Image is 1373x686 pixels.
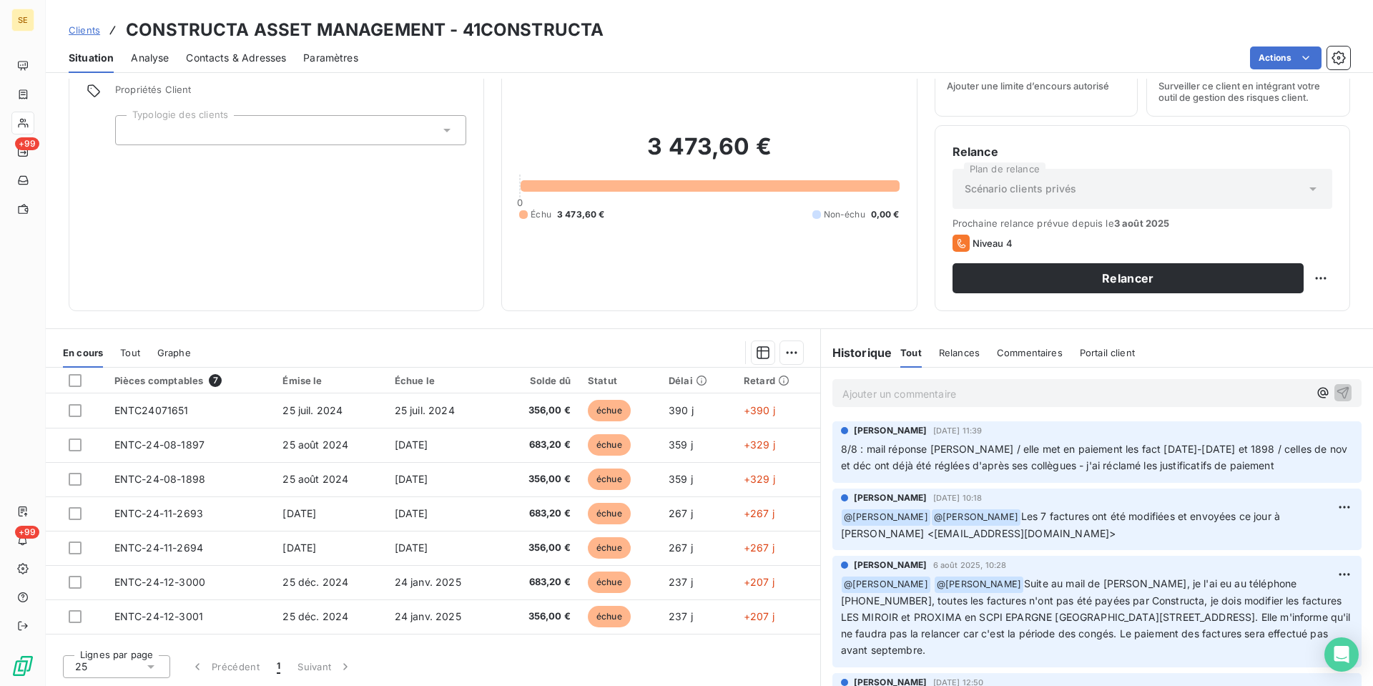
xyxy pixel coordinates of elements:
[69,24,100,36] span: Clients
[744,610,774,622] span: +207 j
[114,542,203,554] span: ENTC-24-11-2694
[186,51,286,65] span: Contacts & Adresses
[821,344,892,361] h6: Historique
[588,606,631,627] span: échue
[289,652,361,682] button: Suivant
[965,182,1076,196] span: Scénario clients privés
[282,404,343,416] span: 25 juil. 2024
[744,507,774,519] span: +267 j
[1080,347,1135,358] span: Portail client
[209,374,222,387] span: 7
[282,576,348,588] span: 25 déc. 2024
[973,237,1013,249] span: Niveau 4
[114,374,266,387] div: Pièces comptables
[120,347,140,358] span: Tout
[953,263,1304,293] button: Relancer
[744,473,775,485] span: +329 j
[517,197,523,208] span: 0
[669,610,693,622] span: 237 j
[63,347,103,358] span: En cours
[854,559,927,572] span: [PERSON_NAME]
[114,438,205,451] span: ENTC-24-08-1897
[282,438,348,451] span: 25 août 2024
[669,375,727,386] div: Délai
[824,208,865,221] span: Non-échu
[508,541,571,555] span: 356,00 €
[842,509,930,526] span: @ [PERSON_NAME]
[669,576,693,588] span: 237 j
[932,509,1020,526] span: @ [PERSON_NAME]
[744,542,774,554] span: +267 j
[900,347,922,358] span: Tout
[1324,637,1359,672] div: Open Intercom Messenger
[114,610,203,622] span: ENTC-24-12-3001
[182,652,268,682] button: Précédent
[588,537,631,559] span: échue
[854,424,927,437] span: [PERSON_NAME]
[508,375,571,386] div: Solde dû
[395,610,461,622] span: 24 janv. 2025
[395,375,491,386] div: Échue le
[395,438,428,451] span: [DATE]
[744,375,812,386] div: Retard
[854,491,927,504] span: [PERSON_NAME]
[841,577,1354,656] span: Suite au mail de [PERSON_NAME], je l'ai eu au téléphone [PHONE_NUMBER], toutes les factures n'ont...
[114,507,203,519] span: ENTC-24-11-2693
[841,443,1350,471] span: 8/8 : mail réponse [PERSON_NAME] / elle met en paiement les fact [DATE]-[DATE] et 1898 / celles d...
[953,217,1332,229] span: Prochaine relance prévue depuis le
[508,472,571,486] span: 356,00 €
[508,438,571,452] span: 683,20 €
[11,9,34,31] div: SE
[939,347,980,358] span: Relances
[1021,510,1280,522] span: Les 7 factures ont été modifiées et envoyées ce jour à
[842,577,930,593] span: @ [PERSON_NAME]
[395,507,428,519] span: [DATE]
[282,375,377,386] div: Émise le
[1114,217,1170,229] span: 3 août 2025
[933,426,983,435] span: [DATE] 11:39
[115,84,466,104] span: Propriétés Client
[669,438,693,451] span: 359 j
[114,576,205,588] span: ENTC-24-12-3000
[933,561,1007,569] span: 6 août 2025, 10:28
[114,473,205,485] span: ENTC-24-08-1898
[11,655,34,677] img: Logo LeanPay
[69,23,100,37] a: Clients
[588,503,631,524] span: échue
[557,208,605,221] span: 3 473,60 €
[282,473,348,485] span: 25 août 2024
[935,577,1023,593] span: @ [PERSON_NAME]
[395,404,455,416] span: 25 juil. 2024
[1158,80,1338,103] span: Surveiller ce client en intégrant votre outil de gestion des risques client.
[303,51,358,65] span: Paramètres
[508,575,571,589] span: 683,20 €
[588,469,631,490] span: échue
[395,576,461,588] span: 24 janv. 2025
[588,400,631,421] span: échue
[588,434,631,456] span: échue
[669,404,694,416] span: 390 j
[588,572,631,593] span: échue
[669,473,693,485] span: 359 j
[15,526,39,539] span: +99
[395,542,428,554] span: [DATE]
[508,403,571,418] span: 356,00 €
[15,137,39,150] span: +99
[131,51,169,65] span: Analyse
[282,610,348,622] span: 25 déc. 2024
[744,438,775,451] span: +329 j
[126,17,604,43] h3: CONSTRUCTA ASSET MANAGEMENT - 41CONSTRUCTA
[282,542,316,554] span: [DATE]
[395,473,428,485] span: [DATE]
[744,576,774,588] span: +207 j
[997,347,1063,358] span: Commentaires
[519,132,899,175] h2: 3 473,60 €
[69,51,114,65] span: Situation
[268,652,289,682] button: 1
[947,80,1109,92] span: Ajouter une limite d’encours autorisé
[114,404,189,416] span: ENTC24071651
[933,494,983,502] span: [DATE] 10:18
[127,124,139,137] input: Ajouter une valeur
[744,404,775,416] span: +390 j
[508,506,571,521] span: 683,20 €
